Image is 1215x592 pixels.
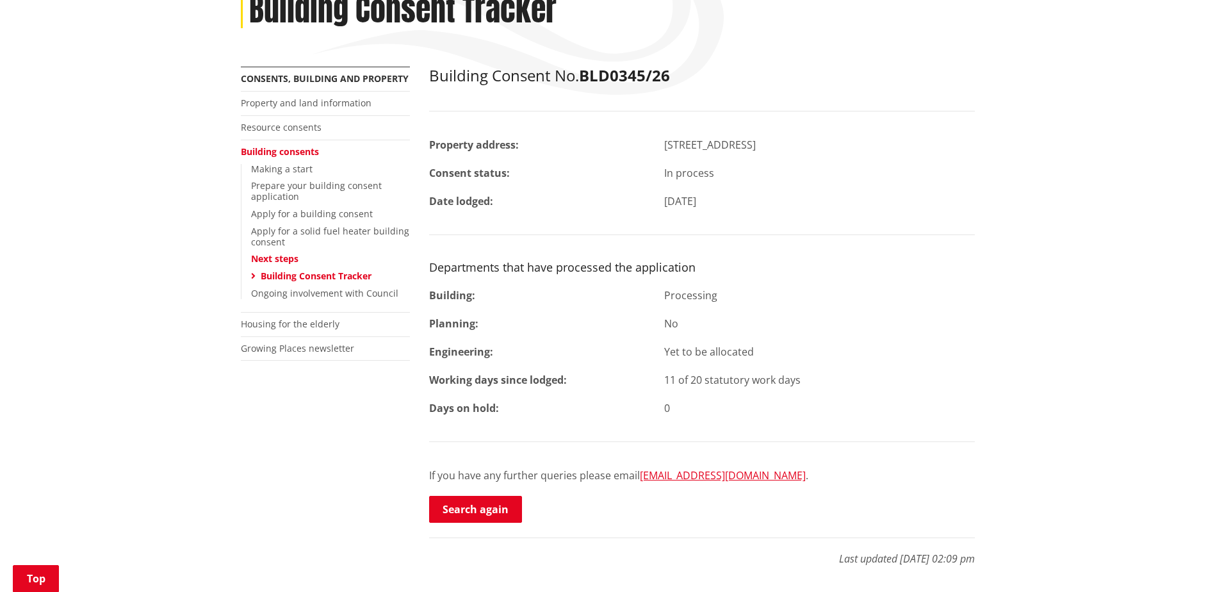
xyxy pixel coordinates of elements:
p: If you have any further queries please email . [429,468,975,483]
a: Building consents [241,145,319,158]
a: Top [13,565,59,592]
h2: Building Consent No. [429,67,975,85]
div: Processing [655,288,984,303]
a: Growing Places newsletter [241,342,354,354]
a: Ongoing involvement with Council [251,287,398,299]
div: [STREET_ADDRESS] [655,137,984,152]
strong: Property address: [429,138,519,152]
a: Building Consent Tracker [261,270,371,282]
strong: Days on hold: [429,401,499,415]
strong: Working days since lodged: [429,373,567,387]
strong: Building: [429,288,475,302]
a: Apply for a solid fuel heater building consent​ [251,225,409,248]
strong: BLD0345/26 [579,65,670,86]
a: Housing for the elderly [241,318,339,330]
div: 0 [655,400,984,416]
a: Prepare your building consent application [251,179,382,202]
div: 11 of 20 statutory work days [655,372,984,388]
a: Making a start [251,163,313,175]
p: Last updated [DATE] 02:09 pm [429,538,975,566]
h3: Departments that have processed the application [429,261,975,275]
a: Property and land information [241,97,371,109]
a: Consents, building and property [241,72,409,85]
div: In process [655,165,984,181]
strong: Date lodged: [429,194,493,208]
div: Yet to be allocated [655,344,984,359]
a: Apply for a building consent [251,208,373,220]
strong: Planning: [429,317,478,331]
strong: Consent status: [429,166,510,180]
a: Search again [429,496,522,523]
a: Resource consents [241,121,322,133]
div: No [655,316,984,331]
iframe: Messenger Launcher [1156,538,1202,584]
strong: Engineering: [429,345,493,359]
a: [EMAIL_ADDRESS][DOMAIN_NAME] [640,468,806,482]
div: [DATE] [655,193,984,209]
a: Next steps [251,252,298,265]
